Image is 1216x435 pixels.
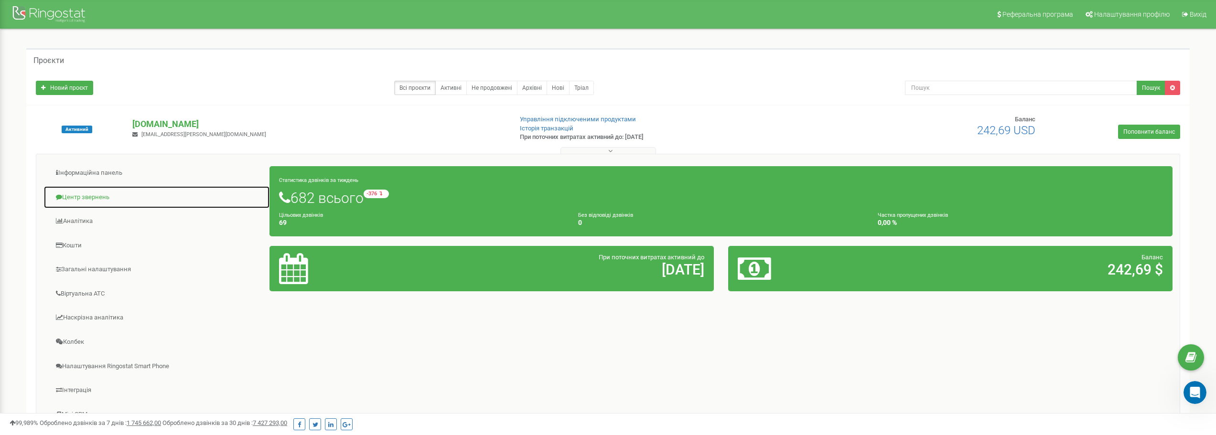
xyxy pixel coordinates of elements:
a: Активні [435,81,467,95]
a: Центр звернень [43,186,270,209]
a: Архівні [517,81,547,95]
a: Управління підключеними продуктами [520,116,636,123]
h2: 242,69 $ [884,262,1163,277]
a: Віртуальна АТС [43,282,270,306]
a: Не продовжені [466,81,517,95]
span: Оброблено дзвінків за 7 днів : [40,419,161,426]
a: Кошти [43,234,270,257]
span: [EMAIL_ADDRESS][PERSON_NAME][DOMAIN_NAME] [141,131,266,138]
a: Новий проєкт [36,81,93,95]
h4: 69 [279,219,564,226]
span: 242,69 USD [977,124,1035,137]
a: Аналiтика [43,210,270,233]
a: Колбек [43,330,270,354]
small: -376 [364,190,389,198]
span: Баланс [1141,254,1163,261]
span: Вихід [1190,11,1206,18]
span: Баланс [1015,116,1035,123]
span: 99,989% [10,419,38,426]
h2: [DATE] [425,262,704,277]
a: Інтеграція [43,379,270,402]
a: Всі проєкти [394,81,436,95]
span: Реферальна програма [1002,11,1073,18]
small: Статистика дзвінків за тиждень [279,177,358,183]
h1: 682 всього [279,190,1163,206]
button: Пошук [1137,81,1165,95]
span: Активний [62,126,92,133]
p: При поточних витратах активний до: [DATE] [520,133,795,142]
h4: 0,00 % [878,219,1163,226]
small: Без відповіді дзвінків [578,212,633,218]
iframe: Intercom live chat [1184,381,1206,404]
a: Історія транзакцій [520,125,573,132]
a: Нові [547,81,570,95]
span: При поточних витратах активний до [599,254,704,261]
h4: 0 [578,219,863,226]
u: 1 745 662,00 [127,419,161,426]
p: [DOMAIN_NAME] [132,118,504,130]
a: Загальні налаштування [43,258,270,281]
a: Інформаційна панель [43,161,270,185]
a: Наскрізна аналітика [43,306,270,329]
a: Поповнити баланс [1118,125,1180,139]
small: Цільових дзвінків [279,212,323,218]
u: 7 427 293,00 [253,419,287,426]
a: Налаштування Ringostat Smart Phone [43,355,270,378]
a: Mini CRM [43,403,270,426]
a: Тріал [569,81,594,95]
small: Частка пропущених дзвінків [878,212,948,218]
h5: Проєкти [33,56,64,65]
input: Пошук [905,81,1137,95]
span: Налаштування профілю [1094,11,1170,18]
span: Оброблено дзвінків за 30 днів : [162,419,287,426]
